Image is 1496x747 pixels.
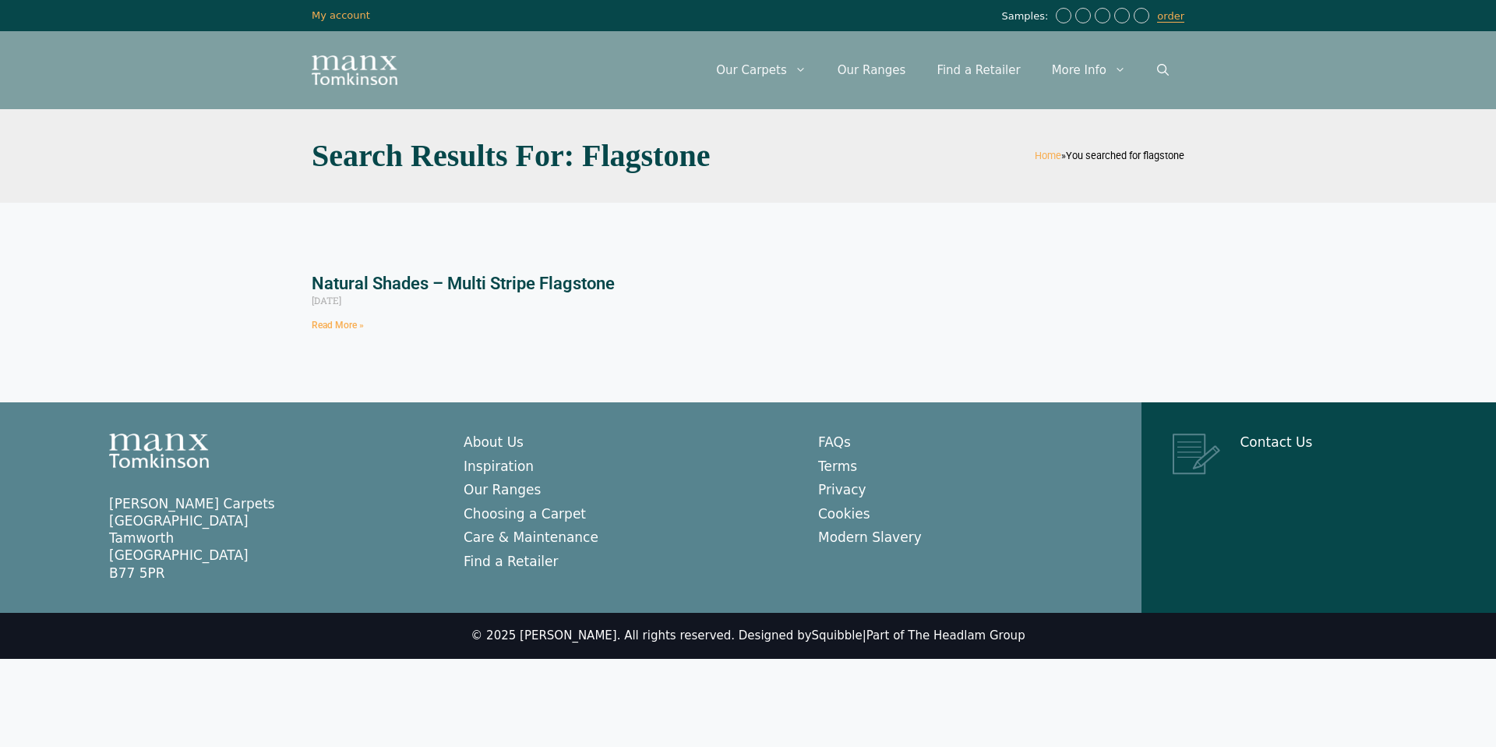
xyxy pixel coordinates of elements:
[1141,47,1184,94] a: Open Search Bar
[1066,150,1184,161] span: You searched for flagstone
[312,320,364,331] a: Read more about Natural Shades – Multi Stripe Flagstone
[1240,434,1313,450] a: Contact Us
[464,482,541,497] a: Our Ranges
[471,628,1025,644] div: © 2025 [PERSON_NAME]. All rights reserved. Designed by |
[1001,10,1052,23] span: Samples:
[464,506,586,522] a: Choosing a Carpet
[312,140,740,172] h1: Search Results for: flagstone
[464,458,534,474] a: Inspiration
[1157,10,1184,23] a: order
[464,529,598,545] a: Care & Maintenance
[312,9,370,21] a: My account
[312,55,397,85] img: Manx Tomkinson
[464,434,524,450] a: About Us
[812,628,863,643] a: Squibble
[818,506,870,522] a: Cookies
[1035,150,1184,161] span: »
[109,434,209,468] img: Manx Tomkinson Logo
[109,495,432,581] p: [PERSON_NAME] Carpets [GEOGRAPHIC_DATA] Tamworth [GEOGRAPHIC_DATA] B77 5PR
[818,458,857,474] a: Terms
[312,274,615,293] a: Natural Shades – Multi Stripe Flagstone
[866,628,1025,643] a: Part of The Headlam Group
[1036,47,1141,94] a: More Info
[464,554,559,569] a: Find a Retailer
[818,529,922,545] a: Modern Slavery
[818,482,866,497] a: Privacy
[312,294,341,306] span: [DATE]
[700,47,822,94] a: Our Carpets
[921,47,1036,94] a: Find a Retailer
[700,47,1184,94] nav: Primary
[1035,150,1061,161] a: Home
[822,47,922,94] a: Our Ranges
[818,434,851,450] a: FAQs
